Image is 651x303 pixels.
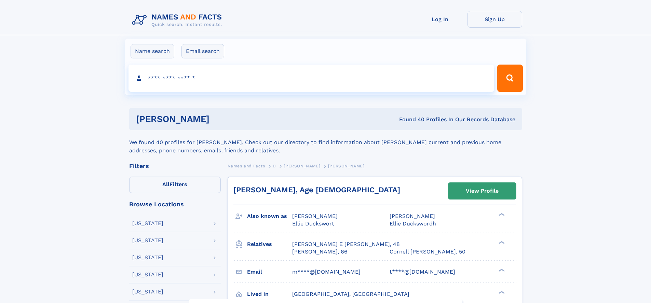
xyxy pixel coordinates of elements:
[132,255,163,260] div: [US_STATE]
[129,177,221,193] label: Filters
[497,212,505,217] div: ❯
[497,268,505,272] div: ❯
[247,266,292,278] h3: Email
[292,240,400,248] a: [PERSON_NAME] E [PERSON_NAME], 48
[292,213,338,219] span: [PERSON_NAME]
[284,162,320,170] a: [PERSON_NAME]
[247,210,292,222] h3: Also known as
[132,289,163,294] div: [US_STATE]
[413,11,467,28] a: Log In
[467,11,522,28] a: Sign Up
[497,240,505,245] div: ❯
[131,44,174,58] label: Name search
[132,238,163,243] div: [US_STATE]
[132,272,163,277] div: [US_STATE]
[162,181,169,188] span: All
[233,185,400,194] a: [PERSON_NAME], Age [DEMOGRAPHIC_DATA]
[390,220,436,227] span: Ellie Duckswordh
[128,65,494,92] input: search input
[247,238,292,250] h3: Relatives
[136,115,304,123] h1: [PERSON_NAME]
[132,221,163,226] div: [US_STATE]
[228,162,265,170] a: Names and Facts
[292,220,334,227] span: Ellie Duckswort
[181,44,224,58] label: Email search
[304,116,515,123] div: Found 40 Profiles In Our Records Database
[129,11,228,29] img: Logo Names and Facts
[292,291,409,297] span: [GEOGRAPHIC_DATA], [GEOGRAPHIC_DATA]
[129,130,522,155] div: We found 40 profiles for [PERSON_NAME]. Check out our directory to find information about [PERSON...
[247,288,292,300] h3: Lived in
[292,248,348,256] a: [PERSON_NAME], 66
[448,183,516,199] a: View Profile
[273,164,276,168] span: D
[390,213,435,219] span: [PERSON_NAME]
[284,164,320,168] span: [PERSON_NAME]
[273,162,276,170] a: D
[129,201,221,207] div: Browse Locations
[466,183,499,199] div: View Profile
[328,164,365,168] span: [PERSON_NAME]
[129,163,221,169] div: Filters
[497,65,523,92] button: Search Button
[390,248,465,256] a: Cornell [PERSON_NAME], 50
[497,290,505,294] div: ❯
